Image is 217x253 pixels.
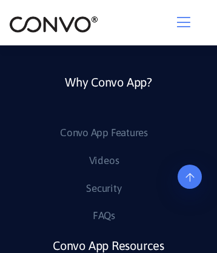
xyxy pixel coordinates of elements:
[89,151,119,171] a: Videos
[65,71,152,123] a: Why Convo App?
[60,123,148,143] a: Convo App Features
[93,206,115,226] a: FAQs
[9,15,98,34] img: logo_2.png
[86,179,121,199] a: Security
